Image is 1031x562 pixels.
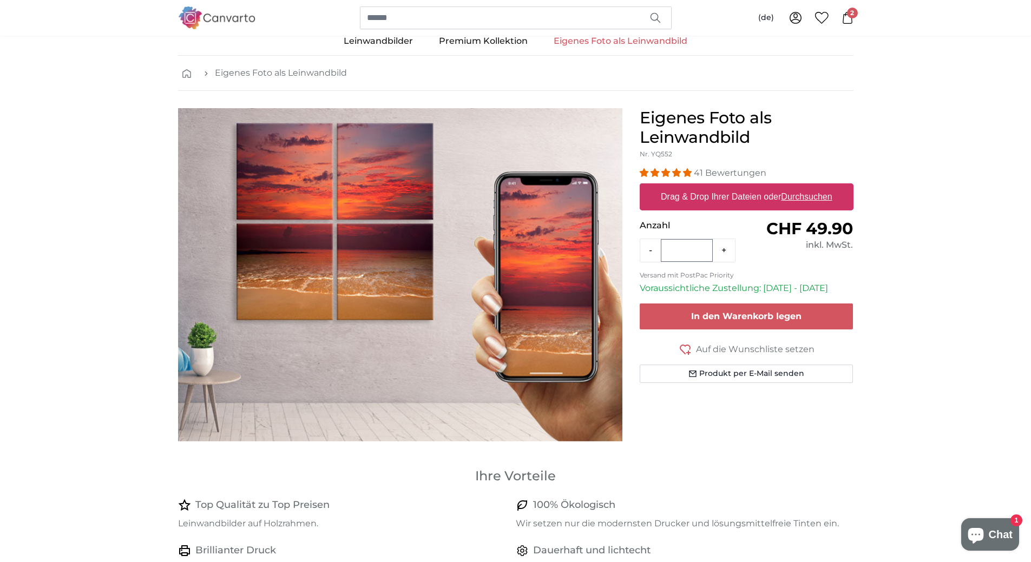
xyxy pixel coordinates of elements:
span: 41 Bewertungen [694,168,766,178]
button: (de) [750,8,783,28]
div: inkl. MwSt. [746,239,853,252]
span: CHF 49.90 [766,219,853,239]
h4: Top Qualität zu Top Preisen [195,498,330,513]
nav: breadcrumbs [178,56,853,91]
p: Voraussichtliche Zustellung: [DATE] - [DATE] [640,282,853,295]
a: Leinwandbilder [331,27,426,55]
a: Eigenes Foto als Leinwandbild [541,27,700,55]
h4: Brillianter Druck [195,543,276,558]
p: Versand mit PostPac Priority [640,271,853,280]
button: Auf die Wunschliste setzen [640,342,853,356]
div: 1 of 1 [178,108,622,441]
p: Leinwandbilder auf Holzrahmen. [178,517,507,530]
span: In den Warenkorb legen [691,311,802,321]
p: Anzahl [640,219,746,232]
h4: 100% Ökologisch [533,498,615,513]
span: 4.98 stars [640,168,694,178]
span: 2 [847,8,858,18]
button: - [640,240,661,261]
u: Durchsuchen [781,192,832,201]
button: Produkt per E-Mail senden [640,365,853,383]
inbox-online-store-chat: Onlineshop-Chat von Shopify [958,518,1022,553]
button: In den Warenkorb legen [640,303,853,329]
a: Premium Kollektion [426,27,541,55]
label: Drag & Drop Ihrer Dateien oder [656,186,837,208]
h3: Ihre Vorteile [178,467,853,485]
img: Canvarto [178,6,256,29]
button: + [713,240,735,261]
img: personalised-canvas-print [178,108,622,441]
h4: Dauerhaft und lichtecht [533,543,651,558]
a: Eigenes Foto als Leinwandbild [215,67,347,80]
h1: Eigenes Foto als Leinwandbild [640,108,853,147]
span: Auf die Wunschliste setzen [696,343,815,356]
span: Nr. YQ552 [640,150,672,158]
p: Wir setzen nur die modernsten Drucker und lösungsmittelfreie Tinten ein. [516,517,845,530]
